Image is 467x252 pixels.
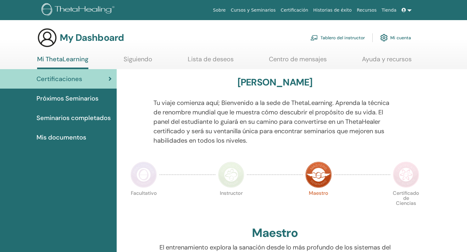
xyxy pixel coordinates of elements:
[131,191,157,217] p: Facultativo
[218,191,244,217] p: Instructor
[153,98,397,145] p: Tu viaje comienza aquí; Bienvenido a la sede de ThetaLearning. Aprenda la técnica de renombre mun...
[228,4,278,16] a: Cursos y Seminarios
[305,162,332,188] img: Master
[354,4,379,16] a: Recursos
[393,162,419,188] img: Certificate of Science
[305,191,332,217] p: Maestro
[269,55,327,68] a: Centro de mensajes
[36,133,86,142] span: Mis documentos
[380,31,411,45] a: Mi cuenta
[60,32,124,43] h3: My Dashboard
[380,32,388,43] img: cog.svg
[379,4,399,16] a: Tienda
[124,55,152,68] a: Siguiendo
[278,4,311,16] a: Certificación
[311,4,354,16] a: Historias de éxito
[36,113,111,123] span: Seminarios completados
[393,191,419,217] p: Certificado de Ciencias
[310,35,318,41] img: chalkboard-teacher.svg
[37,28,57,48] img: generic-user-icon.jpg
[252,226,298,240] h2: Maestro
[237,77,313,88] h3: [PERSON_NAME]
[188,55,234,68] a: Lista de deseos
[37,55,88,69] a: Mi ThetaLearning
[210,4,228,16] a: Sobre
[218,162,244,188] img: Instructor
[310,31,365,45] a: Tablero del instructor
[131,162,157,188] img: Practitioner
[42,3,117,17] img: logo.png
[36,94,98,103] span: Próximos Seminarios
[36,74,82,84] span: Certificaciones
[362,55,412,68] a: Ayuda y recursos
